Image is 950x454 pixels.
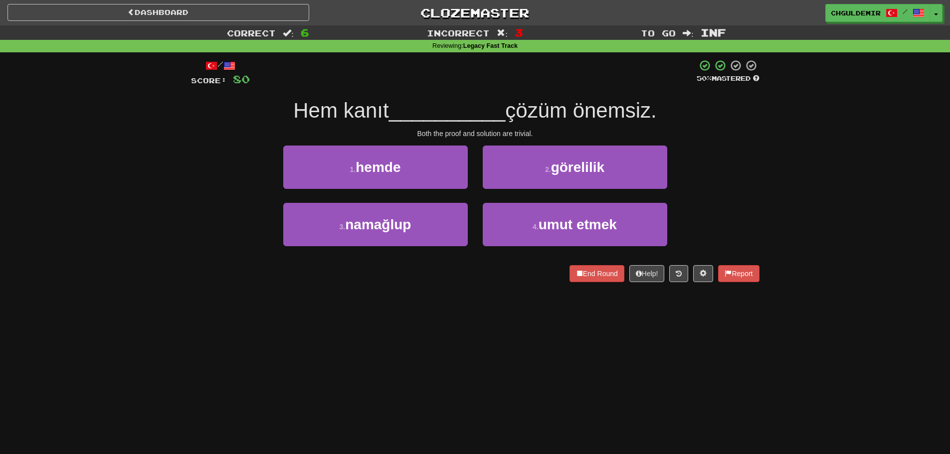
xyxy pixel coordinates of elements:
[903,8,908,15] span: /
[389,99,506,122] span: __________
[515,26,523,38] span: 3
[191,129,760,139] div: Both the proof and solution are trivial.
[345,217,411,232] span: namağlup
[641,28,676,38] span: To go
[570,265,624,282] button: End Round
[697,74,760,83] div: Mastered
[340,223,346,231] small: 3 .
[497,29,508,37] span: :
[427,28,490,38] span: Incorrect
[293,99,388,122] span: Hem kanıt
[831,8,881,17] span: chguldemir
[283,146,468,189] button: 1.hemde
[356,159,400,175] span: hemde
[718,265,759,282] button: Report
[463,42,518,49] strong: Legacy Fast Track
[283,203,468,246] button: 3.namağlup
[539,217,617,232] span: umut etmek
[191,59,250,72] div: /
[629,265,665,282] button: Help!
[483,203,667,246] button: 4.umut etmek
[683,29,694,37] span: :
[233,73,250,85] span: 80
[301,26,309,38] span: 6
[350,165,356,173] small: 1 .
[7,4,309,21] a: Dashboard
[324,4,626,21] a: Clozemaster
[533,223,539,231] small: 4 .
[551,159,604,175] span: görelilik
[697,74,712,82] span: 50 %
[825,4,930,22] a: chguldemir /
[701,26,726,38] span: Inf
[545,165,551,173] small: 2 .
[669,265,688,282] button: Round history (alt+y)
[505,99,656,122] span: çözüm önemsiz.
[191,76,227,85] span: Score:
[227,28,276,38] span: Correct
[283,29,294,37] span: :
[483,146,667,189] button: 2.görelilik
